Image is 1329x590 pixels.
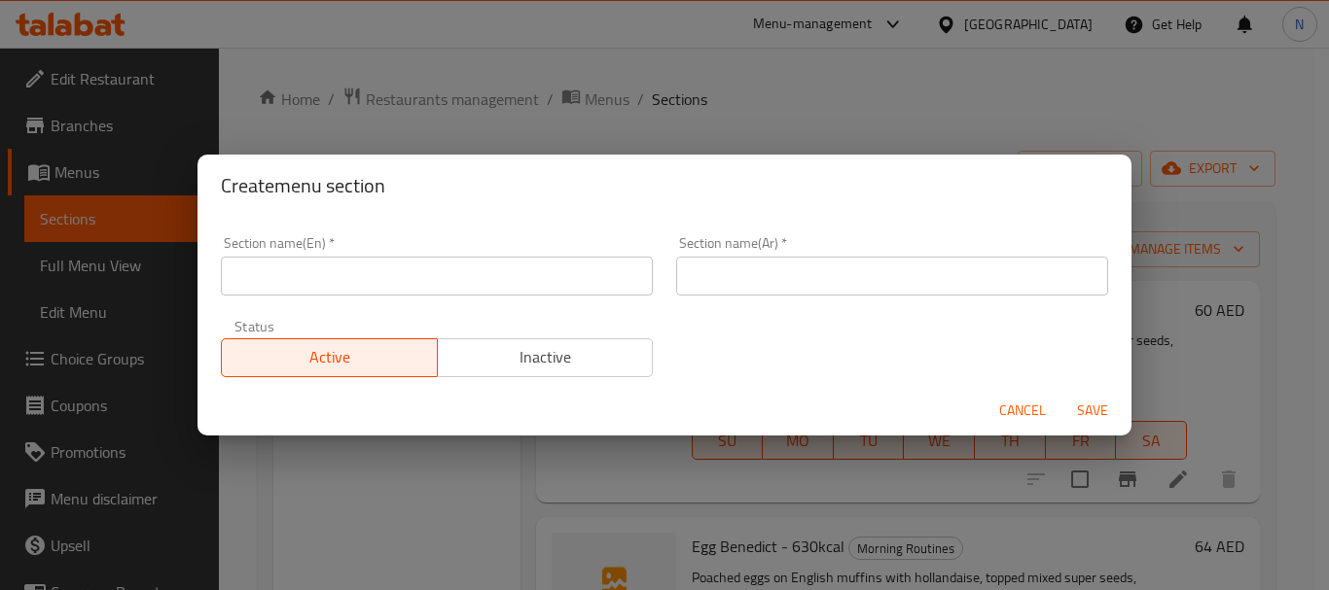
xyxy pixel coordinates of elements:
[221,338,438,377] button: Active
[676,257,1108,295] input: Please enter section name(ar)
[999,399,1046,423] span: Cancel
[221,170,1108,201] h2: Create menu section
[221,257,653,295] input: Please enter section name(en)
[1069,399,1116,423] span: Save
[991,393,1054,429] button: Cancel
[1061,393,1124,429] button: Save
[437,338,654,377] button: Inactive
[446,343,646,371] span: Inactive
[230,343,430,371] span: Active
